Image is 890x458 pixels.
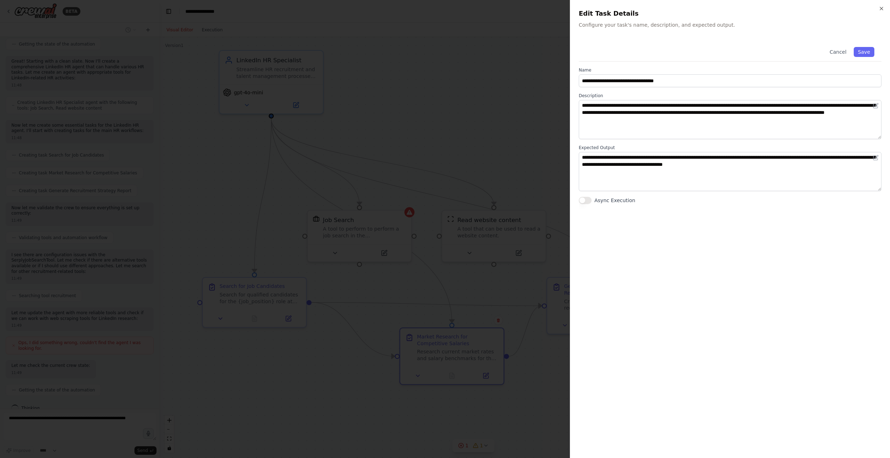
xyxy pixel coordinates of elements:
[579,67,881,73] label: Name
[872,153,880,162] button: Open in editor
[872,101,880,110] button: Open in editor
[579,93,881,99] label: Description
[825,47,851,57] button: Cancel
[594,197,635,204] label: Async Execution
[579,21,881,28] p: Configure your task's name, description, and expected output.
[854,47,874,57] button: Save
[579,9,881,19] h2: Edit Task Details
[579,145,881,151] label: Expected Output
